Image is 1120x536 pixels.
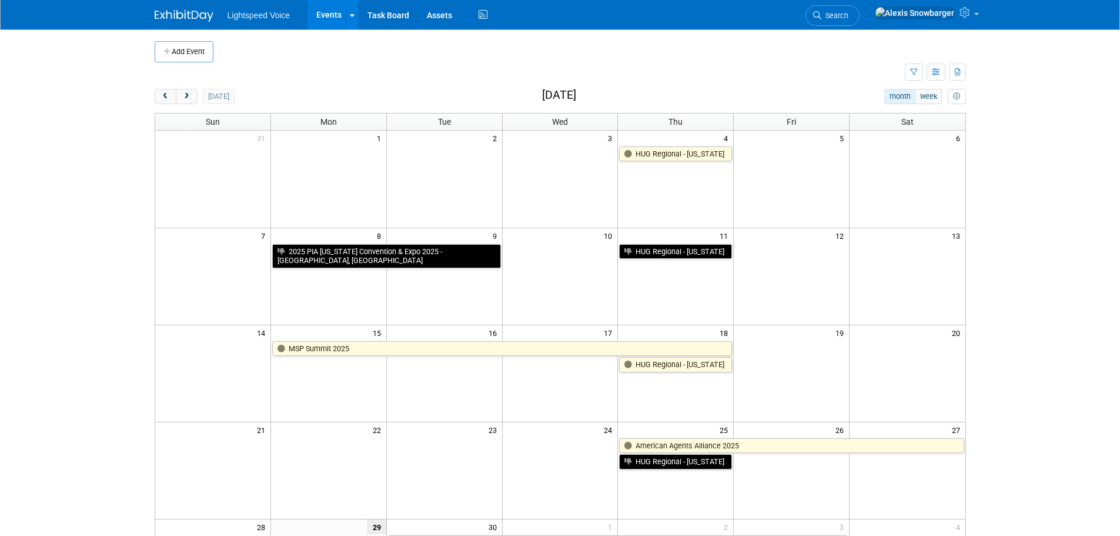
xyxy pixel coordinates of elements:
[376,131,386,145] span: 1
[718,422,733,437] span: 25
[838,131,849,145] span: 5
[718,325,733,340] span: 18
[955,131,965,145] span: 6
[155,10,213,22] img: ExhibitDay
[603,422,617,437] span: 24
[834,422,849,437] span: 26
[372,325,386,340] span: 15
[951,325,965,340] span: 20
[228,11,290,20] span: Lightspeed Voice
[838,520,849,534] span: 3
[718,228,733,243] span: 11
[948,89,965,104] button: myCustomButton
[884,89,915,104] button: month
[619,244,732,259] a: HUG Regional - [US_STATE]
[915,89,942,104] button: week
[487,422,502,437] span: 23
[951,422,965,437] span: 27
[603,325,617,340] span: 17
[619,147,732,162] a: HUG Regional - [US_STATE]
[953,93,961,101] i: Personalize Calendar
[487,325,502,340] span: 16
[256,325,270,340] span: 14
[951,228,965,243] span: 13
[901,117,914,126] span: Sat
[552,117,568,126] span: Wed
[723,520,733,534] span: 2
[155,89,176,104] button: prev
[367,520,386,534] span: 29
[438,117,451,126] span: Tue
[372,422,386,437] span: 22
[619,454,732,470] a: HUG Regional - [US_STATE]
[376,228,386,243] span: 8
[260,228,270,243] span: 7
[603,228,617,243] span: 10
[256,520,270,534] span: 28
[619,357,732,372] a: HUG Regional - [US_STATE]
[492,228,502,243] span: 9
[723,131,733,145] span: 4
[955,520,965,534] span: 4
[176,89,198,104] button: next
[607,131,617,145] span: 3
[206,117,220,126] span: Sun
[155,41,213,62] button: Add Event
[668,117,683,126] span: Thu
[787,117,796,126] span: Fri
[272,244,501,268] a: 2025 PIA [US_STATE] Convention & Expo 2025 - [GEOGRAPHIC_DATA], [GEOGRAPHIC_DATA]
[805,5,860,26] a: Search
[256,422,270,437] span: 21
[834,325,849,340] span: 19
[320,117,337,126] span: Mon
[487,520,502,534] span: 30
[203,89,234,104] button: [DATE]
[272,341,732,357] a: MSP Summit 2025
[607,520,617,534] span: 1
[492,131,502,145] span: 2
[821,11,848,20] span: Search
[834,228,849,243] span: 12
[542,89,576,102] h2: [DATE]
[619,438,964,454] a: American Agents Alliance 2025
[875,6,955,19] img: Alexis Snowbarger
[256,131,270,145] span: 31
